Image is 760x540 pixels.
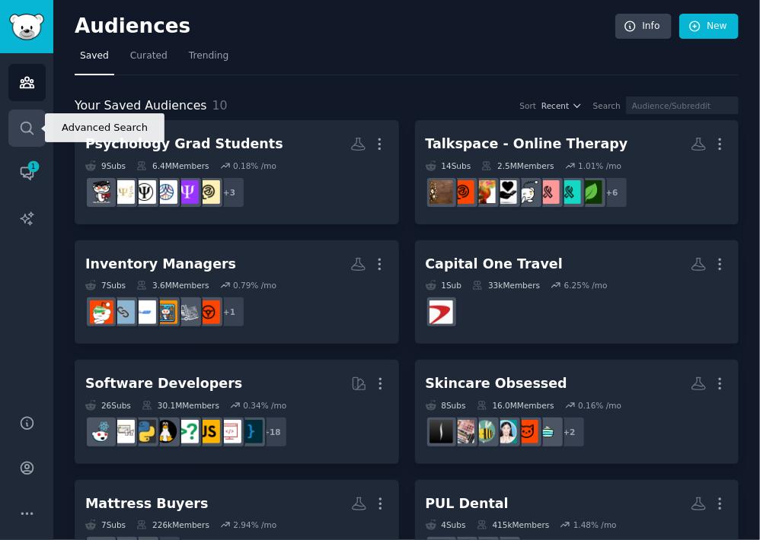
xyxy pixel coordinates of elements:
div: + 6 [596,176,628,208]
span: Recent [541,100,569,111]
span: Saved [80,49,109,63]
img: mentalhealth [451,180,474,204]
a: Software Developers26Subs30.1MMembers0.34% /mo+18programmingwebdevjavascriptcscareerquestionslinu... [75,360,399,464]
div: 1.48 % /mo [573,519,617,530]
img: linux [154,420,177,443]
div: 8 Sub s [426,400,466,411]
div: 7 Sub s [85,280,126,291]
img: Sephora [429,420,453,443]
div: + 1 [213,296,245,328]
div: 26 Sub s [85,400,131,411]
img: AsianBeauty [472,420,496,443]
img: psychology [133,180,156,204]
div: 2.5M Members [481,160,554,171]
div: + 18 [256,416,288,448]
img: reactjs [90,420,113,443]
img: javascript [196,420,220,443]
div: 9 Sub s [85,160,126,171]
div: 1 Sub [426,280,462,291]
div: 30.1M Members [142,400,219,411]
div: Sort [520,100,537,111]
a: Psychology Grad Students9Subs6.4MMembers0.18% /mo+3PsyDaskpsychologyAlliantUniversitypsychologyAc... [75,120,399,224]
a: Capital One Travel1Sub33kMembers6.25% /moCapitalOne_ [415,240,739,345]
img: learnpython [111,420,135,443]
div: 6.25 % /mo [564,280,608,291]
div: Mattress Buyers [85,494,209,513]
div: 33k Members [472,280,540,291]
img: Python [133,420,156,443]
div: 2.94 % /mo [233,519,276,530]
img: ADHDmemes [472,180,496,204]
div: 1.01 % /mo [578,160,621,171]
div: 0.16 % /mo [578,400,621,411]
img: askatherapist [429,180,453,204]
img: InventoryManagement [154,300,177,324]
div: 0.18 % /mo [233,160,276,171]
img: psychologystudents [90,180,113,204]
img: Skincare_Addiction [536,420,560,443]
a: Saved [75,44,114,75]
img: PsyD [196,180,220,204]
div: Skincare Obsessed [426,374,567,393]
img: Accounting [90,300,113,324]
a: New [679,14,739,40]
div: Inventory Managers [85,255,236,274]
img: GummySearch logo [9,14,44,40]
div: + 3 [213,176,245,208]
a: Info [615,14,672,40]
img: 30PlusSkinCare [515,420,538,443]
div: 6.4M Members [136,160,209,171]
div: 4 Sub s [426,519,466,530]
img: Warehousing [175,300,199,324]
img: AlliantUniversity [154,180,177,204]
img: saasbiznesssoftware [133,300,156,324]
h2: Audiences [75,14,615,39]
img: logistics [196,300,220,324]
div: 0.34 % /mo [243,400,286,411]
div: + 2 [554,416,586,448]
img: CapitalOne_ [429,300,453,324]
a: Curated [125,44,173,75]
img: AnxietyDepression [579,180,602,204]
img: depression_help [493,180,517,204]
img: programming [239,420,263,443]
div: 3.6M Members [136,280,209,291]
img: PanPorn [451,420,474,443]
div: 226k Members [136,519,209,530]
input: Audience/Subreddit [626,97,739,114]
img: koreanskincare [493,420,517,443]
div: 0.79 % /mo [233,280,276,291]
div: Search [593,100,621,111]
div: Capital One Travel [426,255,563,274]
div: Software Developers [85,374,242,393]
img: adhd_anxiety [557,180,581,204]
img: AcademicPsychology [111,180,135,204]
a: Trending [184,44,234,75]
span: 1 [27,161,40,172]
span: 10 [212,98,228,113]
a: Talkspace - Online Therapy14Subs2.5MMembers1.01% /mo+6AnxietyDepressionadhd_anxietyAnxietyhelpAnx... [415,120,739,224]
button: Recent [541,100,583,111]
img: webdev [218,420,241,443]
a: Skincare Obsessed8Subs16.0MMembers0.16% /mo+2Skincare_Addiction30PlusSkinCarekoreanskincareAsianB... [415,360,739,464]
img: Anxiety [515,180,538,204]
img: cscareerquestions [175,420,199,443]
div: 415k Members [477,519,550,530]
a: 1 [8,154,46,192]
div: Psychology Grad Students [85,135,283,154]
span: Trending [189,49,228,63]
span: Curated [130,49,168,63]
a: Inventory Managers7Subs3.6MMembers0.79% /mo+1logisticsWarehousingInventoryManagementsaasbiznessso... [75,240,399,345]
div: 16.0M Members [477,400,554,411]
img: askpsychology [175,180,199,204]
div: PUL Dental [426,494,509,513]
div: 14 Sub s [426,160,471,171]
div: 7 Sub s [85,519,126,530]
img: Anxietyhelp [536,180,560,204]
span: Your Saved Audiences [75,97,207,116]
img: supplychain [111,300,135,324]
div: Talkspace - Online Therapy [426,135,628,154]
